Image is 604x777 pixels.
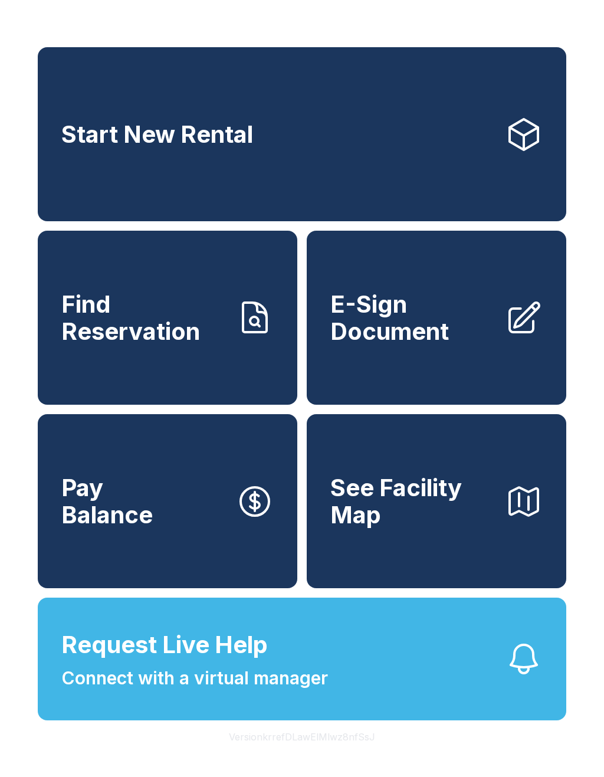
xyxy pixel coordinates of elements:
[61,474,153,528] span: Pay Balance
[330,474,495,528] span: See Facility Map
[38,231,297,405] a: Find Reservation
[38,598,566,720] button: Request Live HelpConnect with a virtual manager
[219,720,385,753] button: VersionkrrefDLawElMlwz8nfSsJ
[61,121,253,148] span: Start New Rental
[38,47,566,221] a: Start New Rental
[307,231,566,405] a: E-Sign Document
[330,291,495,345] span: E-Sign Document
[307,414,566,588] button: See Facility Map
[61,291,226,345] span: Find Reservation
[38,414,297,588] button: PayBalance
[61,665,328,691] span: Connect with a virtual manager
[61,627,268,663] span: Request Live Help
